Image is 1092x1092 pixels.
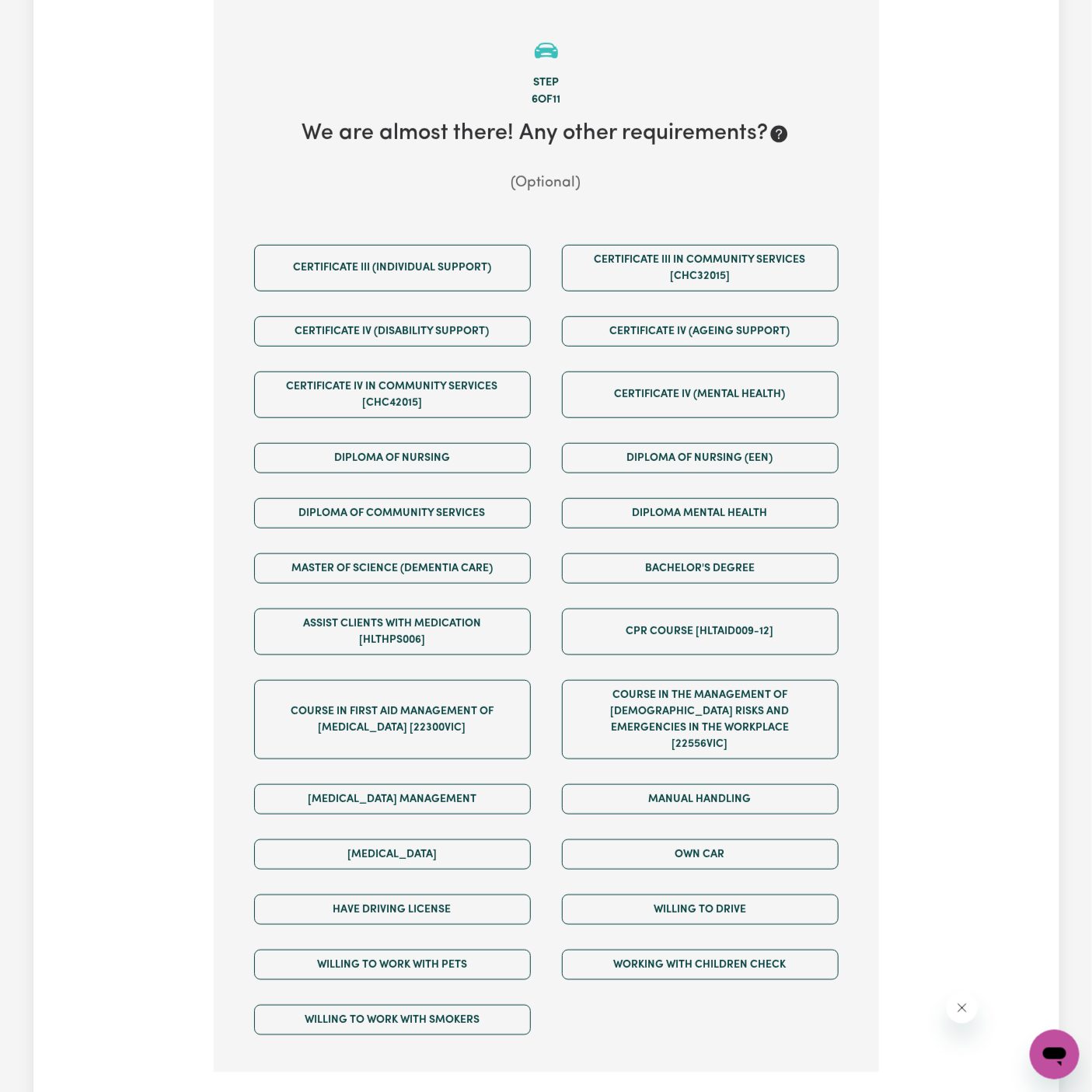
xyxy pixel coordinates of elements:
button: Bachelor's Degree [562,553,839,584]
button: [MEDICAL_DATA] [254,839,531,870]
button: Course in the Management of [DEMOGRAPHIC_DATA] Risks and Emergencies in the Workplace [22556VIC] [562,680,839,759]
button: Working with Children Check [562,950,839,980]
button: Willing to work with pets [254,950,531,980]
button: Have driving license [254,895,531,925]
button: Own Car [562,839,839,870]
button: [MEDICAL_DATA] Management [254,784,531,815]
button: Willing to drive [562,895,839,925]
button: Diploma of Nursing (EEN) [562,443,839,473]
button: Diploma of Nursing [254,443,531,473]
button: Certificate III (Individual Support) [254,245,531,291]
button: Manual Handling [562,784,839,815]
button: Certificate III in Community Services [CHC32015] [562,245,839,291]
button: Certificate IV in Community Services [CHC42015] [254,372,531,418]
button: Certificate IV (Ageing Support) [562,316,839,347]
h2: We are almost there! Any other requirements? [239,120,854,148]
button: Diploma Mental Health [562,498,839,529]
div: 6 of 11 [239,92,854,109]
div: Step [239,75,854,92]
button: Master of Science (Dementia Care) [254,553,531,584]
span: Need any help? [9,11,94,23]
button: Assist clients with medication [HLTHPS006] [254,609,531,655]
iframe: Close message [947,993,978,1024]
button: Certificate IV (Disability Support) [254,316,531,347]
button: Willing to work with smokers [254,1005,531,1035]
button: CPR Course [HLTAID009-12] [562,609,839,655]
button: Certificate IV (Mental Health) [562,372,839,418]
button: Course in First Aid Management of [MEDICAL_DATA] [22300VIC] [254,680,531,759]
button: Diploma of Community Services [254,498,531,529]
iframe: Button to launch messaging window [1030,1030,1080,1080]
p: (Optional) [239,173,854,195]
